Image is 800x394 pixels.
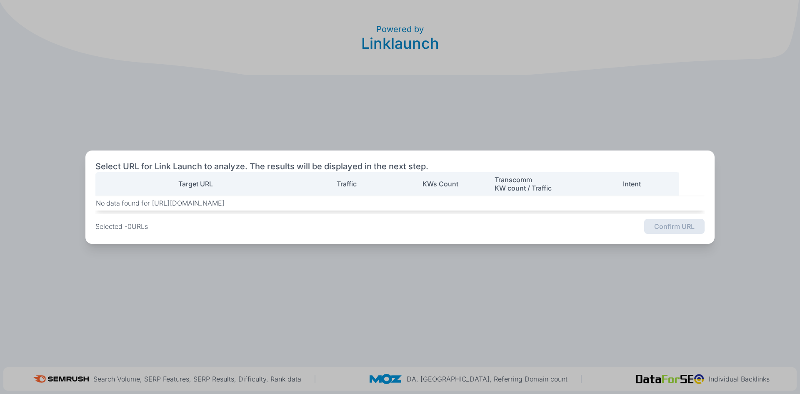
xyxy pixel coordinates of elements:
[644,219,705,234] button: Confirm URL
[95,196,225,211] td: No data found for [URL][DOMAIN_NAME]
[95,222,148,231] p: Selected - 0 URLs
[95,161,428,172] h2: Select URL for Link Launch to analyze. The results will be displayed in the next step.
[495,176,552,192] p: Transcomm KW count / Traffic
[178,180,213,188] p: Target URL
[337,180,357,188] p: Traffic
[623,180,641,188] p: Intent
[422,180,458,188] p: KWs Count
